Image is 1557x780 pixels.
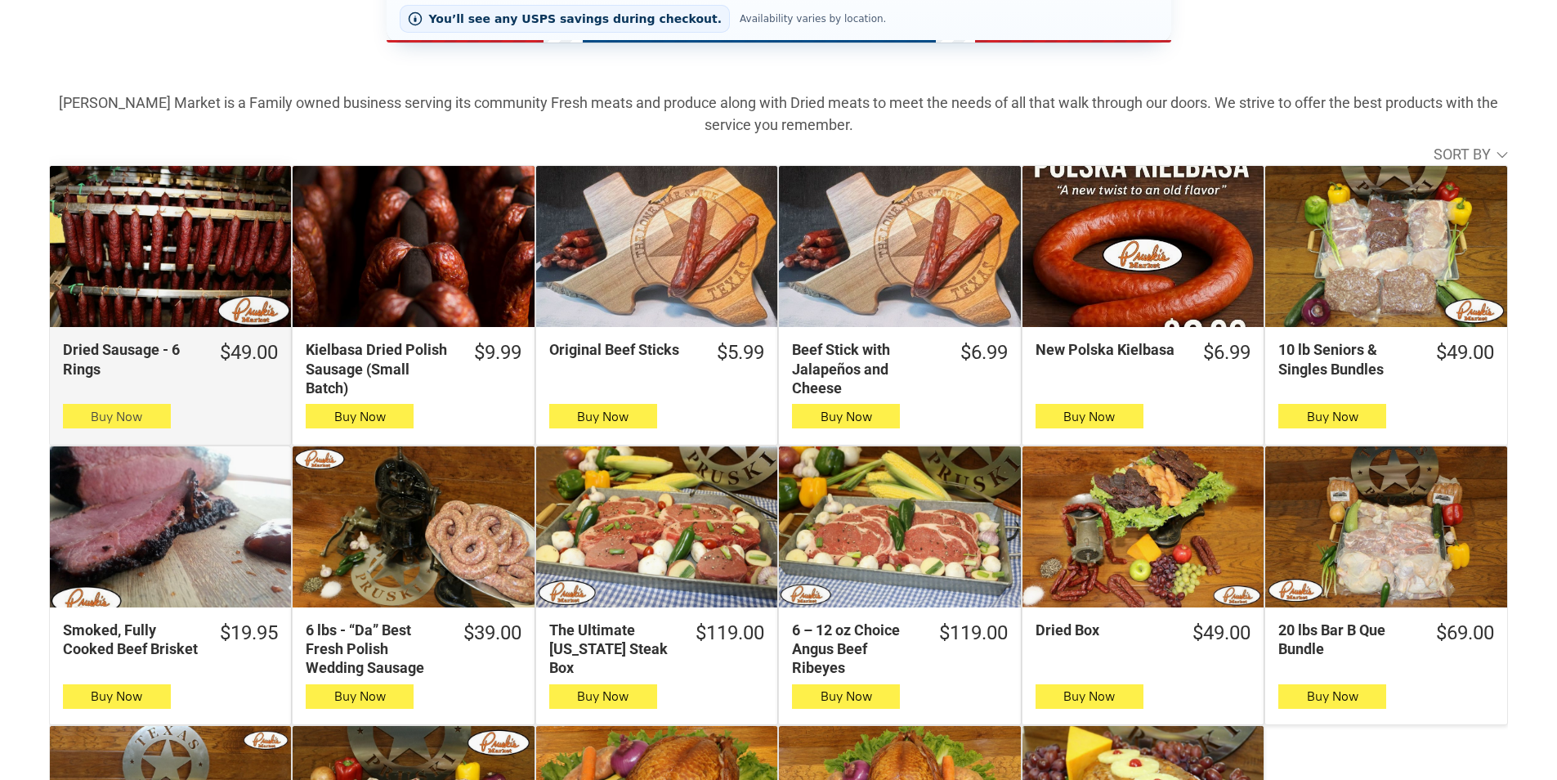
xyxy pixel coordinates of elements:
[1265,166,1506,327] a: 10 lb Seniors &amp; Singles Bundles
[1063,688,1115,704] span: Buy Now
[1036,340,1182,359] div: New Polska Kielbasa
[696,621,764,646] div: $119.00
[50,166,291,327] a: Dried Sausage - 6 Rings
[474,340,521,365] div: $9.99
[220,340,278,365] div: $49.00
[779,446,1020,607] a: 6 – 12 oz Choice Angus Beef Ribeyes
[792,684,900,709] button: Buy Now
[1265,446,1506,607] a: 20 lbs Bar B Que Bundle
[779,340,1020,397] a: $6.99Beef Stick with Jalapeños and Cheese
[220,621,278,646] div: $19.95
[1022,340,1264,365] a: $6.99New Polska Kielbasa
[91,409,142,424] span: Buy Now
[293,446,534,607] a: 6 lbs - “Da” Best Fresh Polish Wedding Sausage
[1022,621,1264,646] a: $49.00Dried Box
[1022,446,1264,607] a: Dried Box
[1036,621,1171,639] div: Dried Box
[549,340,696,359] div: Original Beef Sticks
[1265,621,1506,659] a: $69.0020 lbs Bar B Que Bundle
[1203,340,1251,365] div: $6.99
[821,409,872,424] span: Buy Now
[293,340,534,397] a: $9.99Kielbasa Dried Polish Sausage (Small Batch)
[63,684,171,709] button: Buy Now
[1265,340,1506,379] a: $49.0010 lb Seniors & Singles Bundles
[306,340,452,397] div: Kielbasa Dried Polish Sausage (Small Batch)
[1036,684,1143,709] button: Buy Now
[549,621,674,678] div: The Ultimate [US_STATE] Steak Box
[1022,166,1264,327] a: New Polska Kielbasa
[293,166,534,327] a: Kielbasa Dried Polish Sausage (Small Batch)
[549,684,657,709] button: Buy Now
[1278,404,1386,428] button: Buy Now
[334,688,386,704] span: Buy Now
[821,688,872,704] span: Buy Now
[306,621,441,678] div: 6 lbs - “Da” Best Fresh Polish Wedding Sausage
[63,621,199,659] div: Smoked, Fully Cooked Beef Brisket
[306,404,414,428] button: Buy Now
[1278,684,1386,709] button: Buy Now
[463,621,521,646] div: $39.00
[939,621,1008,646] div: $119.00
[1278,621,1414,659] div: 20 lbs Bar B Que Bundle
[50,340,291,379] a: $49.00Dried Sausage - 6 Rings
[334,409,386,424] span: Buy Now
[549,404,657,428] button: Buy Now
[792,340,938,397] div: Beef Stick with Jalapeños and Cheese
[50,446,291,607] a: Smoked, Fully Cooked Beef Brisket
[59,94,1498,133] strong: [PERSON_NAME] Market is a Family owned business serving its community Fresh meats and produce alo...
[792,404,900,428] button: Buy Now
[63,404,171,428] button: Buy Now
[536,166,777,327] a: Original Beef Sticks
[91,688,142,704] span: Buy Now
[577,409,629,424] span: Buy Now
[1307,409,1358,424] span: Buy Now
[779,621,1020,678] a: $119.006 – 12 oz Choice Angus Beef Ribeyes
[63,340,199,379] div: Dried Sausage - 6 Rings
[429,12,723,25] span: You’ll see any USPS savings during checkout.
[306,684,414,709] button: Buy Now
[960,340,1008,365] div: $6.99
[1192,621,1251,646] div: $49.00
[792,621,917,678] div: 6 – 12 oz Choice Angus Beef Ribeyes
[536,621,777,678] a: $119.00The Ultimate [US_STATE] Steak Box
[1436,621,1494,646] div: $69.00
[779,166,1020,327] a: Beef Stick with Jalapeños and Cheese
[1063,409,1115,424] span: Buy Now
[577,688,629,704] span: Buy Now
[1307,688,1358,704] span: Buy Now
[1436,340,1494,365] div: $49.00
[536,446,777,607] a: The Ultimate Texas Steak Box
[1278,340,1414,379] div: 10 lb Seniors & Singles Bundles
[293,621,534,678] a: $39.006 lbs - “Da” Best Fresh Polish Wedding Sausage
[717,340,764,365] div: $5.99
[536,340,777,365] a: $5.99Original Beef Sticks
[736,13,889,25] span: Availability varies by location.
[50,621,291,659] a: $19.95Smoked, Fully Cooked Beef Brisket
[1036,404,1143,428] button: Buy Now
